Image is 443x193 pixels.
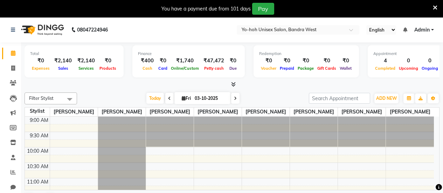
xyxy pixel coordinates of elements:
[338,66,353,71] span: Wallet
[77,20,108,40] b: 08047224946
[26,147,50,155] div: 10:00 AM
[296,57,316,65] div: ₹0
[296,66,316,71] span: Package
[420,57,440,65] div: 0
[373,66,397,71] span: Completed
[180,96,193,101] span: Fri
[50,108,98,116] span: [PERSON_NAME]
[373,57,397,65] div: 4
[338,57,353,65] div: ₹0
[98,57,118,65] div: ₹0
[414,26,430,34] span: Admin
[420,66,440,71] span: Ongoing
[194,108,242,116] span: [PERSON_NAME]
[278,57,296,65] div: ₹0
[29,95,54,101] span: Filter Stylist
[98,66,118,71] span: Products
[157,57,169,65] div: ₹0
[252,3,274,15] button: Pay
[30,66,51,71] span: Expenses
[26,178,50,186] div: 11:00 AM
[30,51,118,57] div: Total
[397,57,420,65] div: 0
[374,94,399,103] button: ADD NEW
[138,51,239,57] div: Finance
[228,66,238,71] span: Due
[290,108,338,116] span: [PERSON_NAME]
[397,66,420,71] span: Upcoming
[28,132,50,139] div: 9:30 AM
[146,108,194,116] span: [PERSON_NAME]
[169,57,201,65] div: ₹1,740
[26,163,50,170] div: 10:30 AM
[278,66,296,71] span: Prepaid
[259,66,278,71] span: Voucher
[146,93,164,104] span: Today
[30,57,51,65] div: ₹0
[169,66,201,71] span: Online/Custom
[28,117,50,124] div: 9:00 AM
[309,93,370,104] input: Search Appointment
[141,66,154,71] span: Cash
[386,108,434,116] span: [PERSON_NAME]
[242,108,290,116] span: [PERSON_NAME]
[316,57,338,65] div: ₹0
[18,20,66,40] img: logo
[161,5,251,13] div: You have a payment due from 101 days
[77,66,96,71] span: Services
[202,66,226,71] span: Petty cash
[75,57,98,65] div: ₹2,140
[259,57,278,65] div: ₹0
[157,66,169,71] span: Card
[259,51,353,57] div: Redemption
[376,96,397,101] span: ADD NEW
[138,57,157,65] div: ₹400
[316,66,338,71] span: Gift Cards
[193,93,228,104] input: 2025-10-03
[201,57,227,65] div: ₹47,472
[227,57,239,65] div: ₹0
[25,108,50,115] div: Stylist
[56,66,70,71] span: Sales
[51,57,75,65] div: ₹2,140
[338,108,386,116] span: [PERSON_NAME]
[98,108,146,116] span: [PERSON_NAME]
